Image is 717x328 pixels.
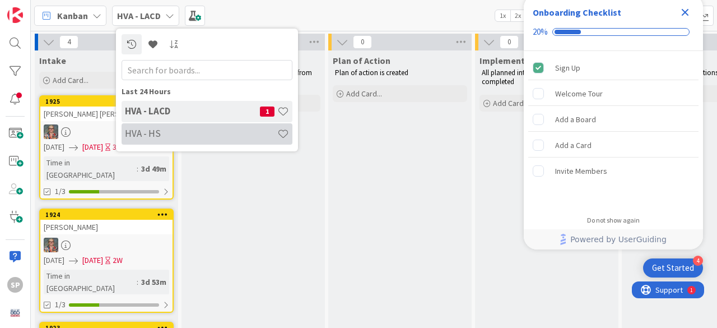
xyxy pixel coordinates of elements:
span: Implement Intervention [479,55,578,66]
div: Add a Board [555,113,596,126]
a: 1924[PERSON_NAME]AD[DATE][DATE]2WTime in [GEOGRAPHIC_DATA]:3d 53m1/3 [39,209,174,313]
div: Do not show again [587,216,640,225]
span: Add Card... [346,89,382,99]
div: Time in [GEOGRAPHIC_DATA] [44,270,137,294]
div: Footer [524,229,703,250]
span: 4 [59,35,78,49]
span: [DATE] [82,141,103,153]
span: Intake [39,55,66,66]
h4: HVA - HS [125,128,277,139]
div: Invite Members [555,164,607,178]
span: : [137,163,138,175]
a: 1925[PERSON_NAME] [PERSON_NAME]AD[DATE][DATE]3WTime in [GEOGRAPHIC_DATA]:3d 49m1/3 [39,95,174,200]
span: 1 [260,107,274,117]
div: AD [40,238,173,252]
span: Support [24,2,51,15]
div: 1925 [45,98,173,105]
div: 2W [113,255,123,266]
img: Visit kanbanzone.com [7,7,23,23]
div: 1925 [40,96,173,107]
div: 1924 [45,211,173,219]
div: 20% [533,27,548,37]
div: Get Started [652,262,694,274]
div: 4 [693,256,703,266]
span: All planned interventions have been completed [482,68,590,86]
div: 3d 53m [138,276,169,288]
div: 3d 49m [138,163,169,175]
div: Checklist progress: 20% [533,27,694,37]
span: [DATE] [82,255,103,266]
div: Add a Card [555,138,592,152]
span: 1/3 [55,299,66,311]
a: Powered by UserGuiding [529,229,697,250]
div: 3W [113,141,123,153]
div: Invite Members is incomplete. [528,159,699,183]
span: : [137,276,138,288]
div: Close Checklist [676,3,694,21]
img: AD [44,124,58,139]
span: 0 [500,35,519,49]
div: Onboarding Checklist [533,6,621,19]
span: Add Card... [493,98,529,108]
div: AD [40,124,173,139]
input: Search for boards... [122,60,292,80]
div: 1925[PERSON_NAME] [PERSON_NAME] [40,96,173,121]
div: Welcome Tour is incomplete. [528,81,699,106]
span: Plan of action is created [335,68,408,77]
div: Welcome Tour [555,87,603,100]
b: HVA - LACD [117,10,161,21]
div: Checklist items [524,51,703,209]
span: [DATE] [44,255,64,266]
div: SP [7,277,23,293]
h4: HVA - LACD [125,105,260,117]
span: Add Card... [53,75,89,85]
div: 1924 [40,210,173,220]
div: [PERSON_NAME] [40,220,173,234]
div: 1 [58,4,61,13]
span: Kanban [57,9,88,22]
span: Powered by UserGuiding [570,233,667,246]
span: 1/3 [55,186,66,197]
div: Time in [GEOGRAPHIC_DATA] [44,156,137,181]
div: Open Get Started checklist, remaining modules: 4 [643,258,703,278]
div: [PERSON_NAME] [PERSON_NAME] [40,107,173,121]
span: 0 [353,35,372,49]
span: [DATE] [44,141,64,153]
div: Add a Board is incomplete. [528,107,699,132]
div: Sign Up is complete. [528,56,699,80]
div: 1924[PERSON_NAME] [40,210,173,234]
span: Plan of Action [333,55,390,66]
img: avatar [7,305,23,321]
img: AD [44,238,58,252]
div: Last 24 Hours [122,86,292,98]
div: Sign Up [555,61,580,75]
span: 1x [495,10,510,21]
span: 2x [510,10,525,21]
div: Add a Card is incomplete. [528,133,699,158]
